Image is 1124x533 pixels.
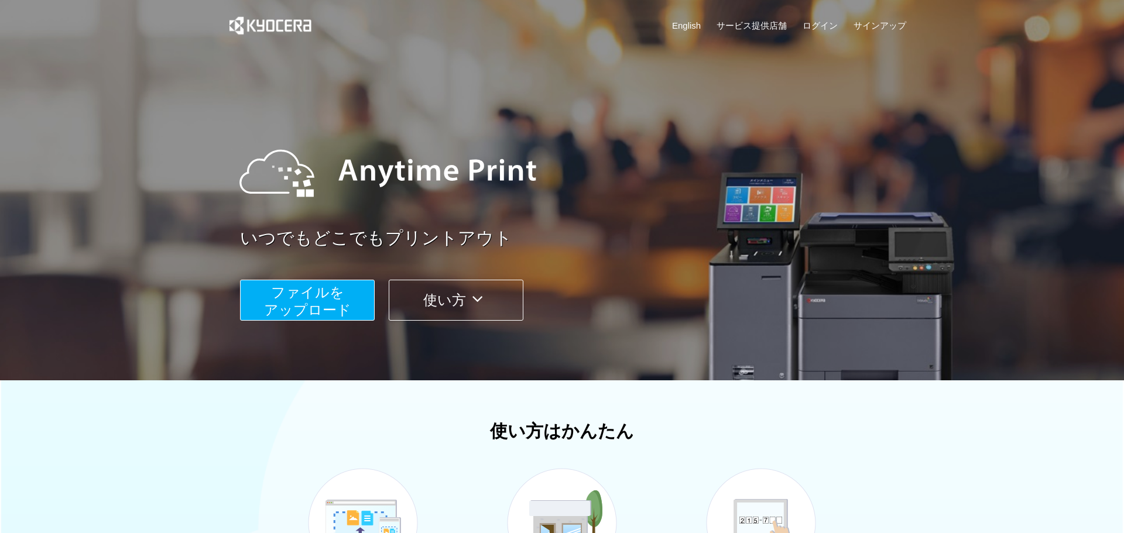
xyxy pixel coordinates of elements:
a: サービス提供店舗 [717,19,787,32]
a: いつでもどこでもプリントアウト [240,226,913,251]
span: ファイルを ​​アップロード [264,284,351,318]
button: 使い方 [389,280,523,321]
a: ログイン [803,19,838,32]
button: ファイルを​​アップロード [240,280,375,321]
a: サインアップ [854,19,906,32]
a: English [672,19,701,32]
